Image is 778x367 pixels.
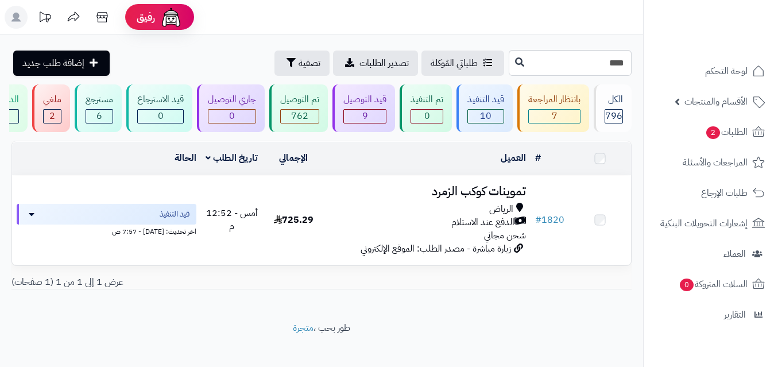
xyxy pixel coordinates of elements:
a: تحديثات المنصة [30,6,59,32]
div: عرض 1 إلى 1 من 1 (1 صفحات) [3,276,322,289]
span: 796 [605,109,622,123]
span: 762 [291,109,308,123]
div: 2 [44,110,61,123]
img: ai-face.png [160,6,183,29]
span: التقارير [724,307,746,323]
a: طلباتي المُوكلة [421,51,504,76]
a: مسترجع 6 [72,84,124,132]
a: بانتظار المراجعة 7 [515,84,591,132]
div: 762 [281,110,319,123]
div: 0 [411,110,443,123]
a: تم التنفيذ 0 [397,84,454,132]
a: تصدير الطلبات [333,51,418,76]
div: 9 [344,110,386,123]
a: طلبات الإرجاع [651,179,771,207]
span: 9 [362,109,368,123]
div: قيد التنفيذ [467,93,504,106]
span: الطلبات [705,124,748,140]
span: 10 [480,109,491,123]
span: شحن مجاني [484,229,526,242]
div: 7 [529,110,580,123]
div: 0 [208,110,256,123]
span: العملاء [723,246,746,262]
span: 6 [96,109,102,123]
div: 10 [468,110,504,123]
span: رفيق [137,10,155,24]
div: تم التوصيل [280,93,319,106]
div: بانتظار المراجعة [528,93,580,106]
span: تصدير الطلبات [359,56,409,70]
div: الكل [605,93,623,106]
div: 0 [138,110,183,123]
div: قيد التوصيل [343,93,386,106]
span: 0 [424,109,430,123]
a: العملاء [651,240,771,268]
a: الحالة [175,151,196,165]
a: لوحة التحكم [651,57,771,85]
a: تاريخ الطلب [206,151,258,165]
span: 2 [49,109,55,123]
span: السلات المتروكة [679,276,748,292]
span: لوحة التحكم [705,63,748,79]
span: طلباتي المُوكلة [431,56,478,70]
a: تم التوصيل 762 [267,84,330,132]
a: قيد التنفيذ 10 [454,84,515,132]
h3: تموينات كوكب الزمرد [329,185,526,198]
a: متجرة [293,321,313,335]
a: إضافة طلب جديد [13,51,110,76]
div: 6 [86,110,113,123]
a: #1820 [535,213,564,227]
span: 0 [680,279,694,291]
span: # [535,213,541,227]
a: # [535,151,541,165]
a: الإجمالي [279,151,308,165]
div: مسترجع [86,93,113,106]
span: 2 [706,126,720,139]
a: التقارير [651,301,771,329]
a: قيد التوصيل 9 [330,84,397,132]
span: تصفية [299,56,320,70]
span: أمس - 12:52 م [206,206,258,233]
span: طلبات الإرجاع [701,185,748,201]
div: اخر تحديث: [DATE] - 7:57 ص [17,225,196,237]
span: الأقسام والمنتجات [684,94,748,110]
span: المراجعات والأسئلة [683,154,748,171]
div: ملغي [43,93,61,106]
span: 725.29 [274,213,313,227]
div: قيد الاسترجاع [137,93,184,106]
a: العميل [501,151,526,165]
a: ملغي 2 [30,84,72,132]
button: تصفية [274,51,330,76]
a: الكل796 [591,84,634,132]
span: 0 [158,109,164,123]
span: 0 [229,109,235,123]
span: الرياض [489,203,513,216]
span: 7 [552,109,558,123]
div: تم التنفيذ [411,93,443,106]
a: الطلبات2 [651,118,771,146]
span: إضافة طلب جديد [22,56,84,70]
img: logo-2.png [700,31,767,55]
span: زيارة مباشرة - مصدر الطلب: الموقع الإلكتروني [361,242,511,256]
span: الدفع عند الاستلام [451,216,514,229]
a: المراجعات والأسئلة [651,149,771,176]
a: إشعارات التحويلات البنكية [651,210,771,237]
div: جاري التوصيل [208,93,256,106]
a: جاري التوصيل 0 [195,84,267,132]
a: قيد الاسترجاع 0 [124,84,195,132]
span: قيد التنفيذ [160,208,189,220]
span: إشعارات التحويلات البنكية [660,215,748,231]
a: السلات المتروكة0 [651,271,771,298]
